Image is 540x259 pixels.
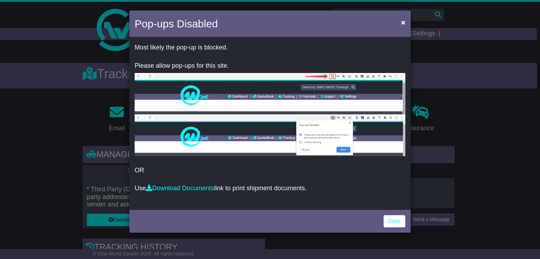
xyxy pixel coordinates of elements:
[135,62,405,70] p: Please allow pop-ups for this site.
[135,73,405,114] img: allow-popup-1.png
[398,15,409,29] button: Close
[384,215,405,227] a: Close
[401,18,405,26] span: ×
[135,185,405,192] p: Use link to print shipment documents.
[146,185,214,192] a: Download Documents
[135,44,405,52] p: Most likely the pop-up is blocked.
[135,16,218,32] h4: Pop-ups Disabled
[135,114,405,156] img: allow-popup-2.png
[129,39,411,208] div: OR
